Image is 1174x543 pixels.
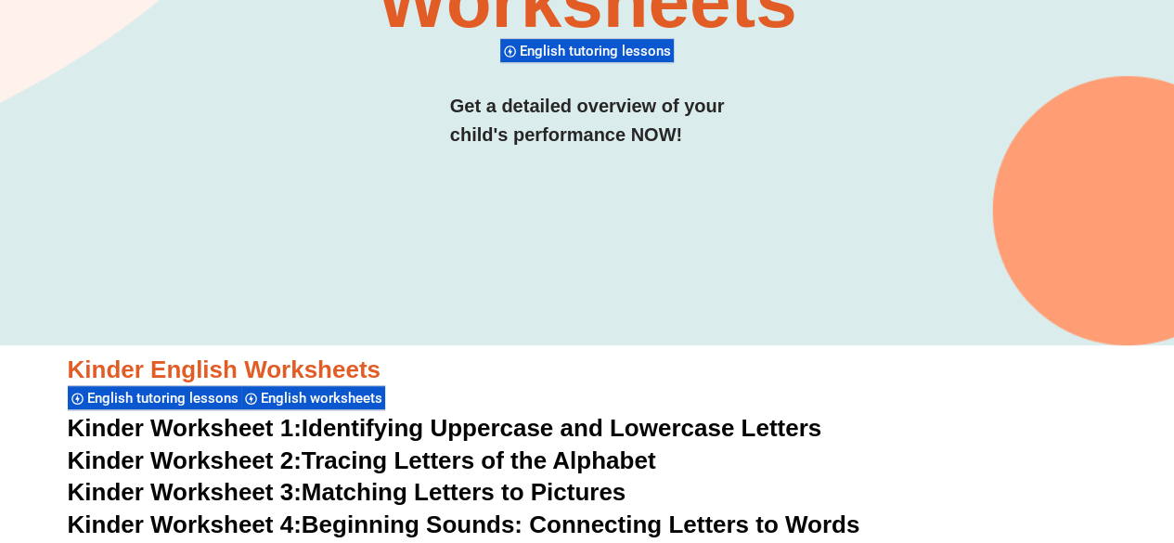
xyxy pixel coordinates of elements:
span: English tutoring lessons [87,390,244,407]
a: Kinder Worksheet 3:Matching Letters to Pictures [68,478,626,506]
div: English tutoring lessons [500,38,674,63]
a: Kinder Worksheet 1:Identifying Uppercase and Lowercase Letters [68,414,822,442]
span: English worksheets [261,390,388,407]
h3: Kinder English Worksheets [68,355,1107,386]
span: English tutoring lessons [520,43,677,59]
div: English worksheets [241,385,385,410]
span: Kinder Worksheet 4: [68,511,302,538]
span: Kinder Worksheet 2: [68,446,302,474]
a: Kinder Worksheet 2:Tracing Letters of the Alphabet [68,446,656,474]
h3: Get a detailed overview of your child's performance NOW! [450,92,725,149]
div: English tutoring lessons [68,385,241,410]
span: Kinder Worksheet 1: [68,414,302,442]
span: Kinder Worksheet 3: [68,478,302,506]
iframe: Chat Widget [865,333,1174,543]
a: Kinder Worksheet 4:Beginning Sounds: Connecting Letters to Words [68,511,860,538]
